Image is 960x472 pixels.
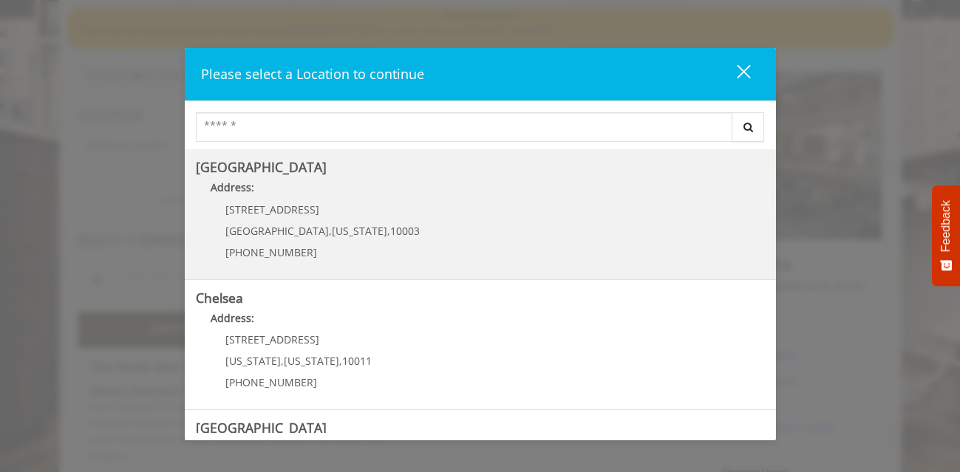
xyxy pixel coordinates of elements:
span: [PHONE_NUMBER] [225,375,317,389]
b: [GEOGRAPHIC_DATA] [196,419,327,437]
span: , [281,354,284,368]
button: Feedback - Show survey [932,185,960,286]
b: Address: [211,311,254,325]
b: Chelsea [196,289,243,307]
i: Search button [740,122,757,132]
input: Search Center [196,112,732,142]
span: , [329,224,332,238]
b: Address: [211,180,254,194]
span: Please select a Location to continue [201,65,424,83]
span: [STREET_ADDRESS] [225,202,319,216]
div: Center Select [196,112,765,149]
div: close dialog [720,64,749,86]
span: Feedback [939,200,953,252]
span: , [387,224,390,238]
span: [GEOGRAPHIC_DATA] [225,224,329,238]
span: 10011 [342,354,372,368]
button: close dialog [709,59,760,89]
span: 10003 [390,224,420,238]
span: [US_STATE] [225,354,281,368]
span: [US_STATE] [332,224,387,238]
span: [US_STATE] [284,354,339,368]
span: [STREET_ADDRESS] [225,332,319,346]
span: [PHONE_NUMBER] [225,245,317,259]
span: , [339,354,342,368]
b: [GEOGRAPHIC_DATA] [196,158,327,176]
